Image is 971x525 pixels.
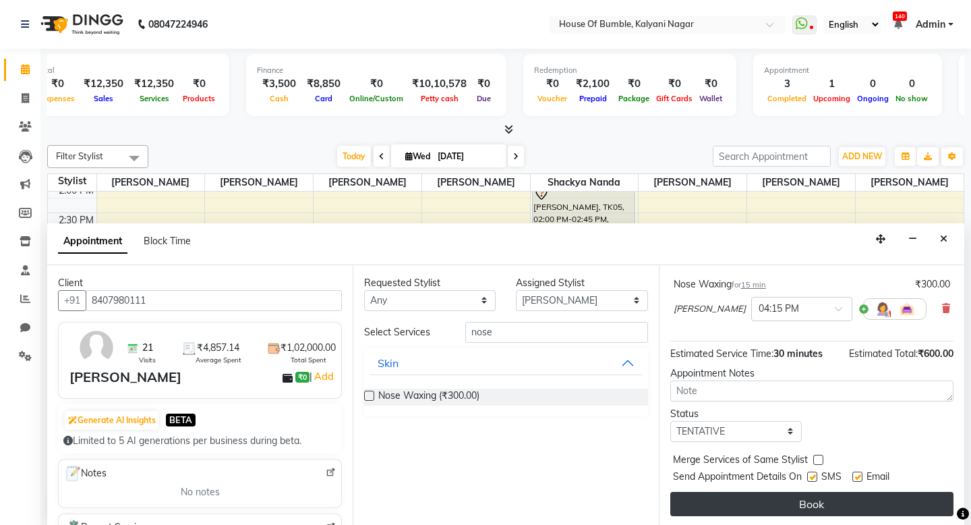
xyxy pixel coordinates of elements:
[615,94,653,103] span: Package
[301,76,346,92] div: ₹8,850
[570,76,615,92] div: ₹2,100
[37,94,78,103] span: Expenses
[166,414,196,426] span: BETA
[670,492,953,516] button: Book
[773,348,823,360] span: 30 minutes
[181,485,220,499] span: No notes
[129,76,179,92] div: ₹12,350
[63,434,336,448] div: Limited to 5 AI generations per business during beta.
[839,147,885,166] button: ADD NEW
[407,76,472,92] div: ₹10,10,578
[257,65,496,76] div: Finance
[856,174,964,191] span: [PERSON_NAME]
[854,76,892,92] div: 0
[346,76,407,92] div: ₹0
[534,94,570,103] span: Voucher
[364,276,496,290] div: Requested Stylist
[915,277,950,292] div: ₹300.00
[205,174,313,191] span: [PERSON_NAME]
[849,348,918,360] span: Estimated Total:
[312,94,336,103] span: Card
[764,76,810,92] div: 3
[821,470,842,487] span: SMS
[179,76,218,92] div: ₹0
[179,94,218,103] span: Products
[673,453,808,470] span: Merge Services of Same Stylist
[257,76,301,92] div: ₹3,500
[312,368,336,385] a: Add
[196,355,241,365] span: Average Spent
[417,94,462,103] span: Petty cash
[696,76,726,92] div: ₹0
[533,184,635,227] div: [PERSON_NAME], TK05, 02:00 PM-02:45 PM, Haircut (M) Art Director Shackya
[37,76,78,92] div: ₹0
[56,213,96,227] div: 2:30 PM
[531,174,639,191] span: Shackya Nanda
[696,94,726,103] span: Wallet
[422,174,530,191] span: [PERSON_NAME]
[866,470,889,487] span: Email
[534,76,570,92] div: ₹0
[148,5,208,43] b: 08047224946
[56,150,103,161] span: Filter Stylist
[916,18,945,32] span: Admin
[58,276,342,290] div: Client
[37,65,218,76] div: Total
[713,146,831,167] input: Search Appointment
[65,411,159,430] button: Generate AI Insights
[674,277,766,292] div: Nose Waxing
[899,301,915,317] img: Interior.png
[934,229,953,250] button: Close
[472,76,496,92] div: ₹0
[732,280,766,289] small: for
[670,407,802,421] div: Status
[295,372,310,383] span: ₹0
[370,351,642,375] button: Skin
[64,465,107,482] span: Notes
[473,94,494,103] span: Due
[378,389,479,406] span: Nose Waxing (₹300.00)
[854,94,892,103] span: Ongoing
[534,65,726,76] div: Redemption
[86,290,342,311] input: Search by Name/Mobile/Email/Code
[810,76,854,92] div: 1
[893,11,907,21] span: 140
[747,174,855,191] span: [PERSON_NAME]
[310,368,336,385] span: |
[97,174,205,191] span: [PERSON_NAME]
[615,76,653,92] div: ₹0
[48,174,96,188] div: Stylist
[378,355,399,371] div: Skin
[58,290,86,311] button: +91
[894,18,902,30] a: 140
[639,174,746,191] span: [PERSON_NAME]
[892,94,931,103] span: No show
[142,341,153,355] span: 21
[465,322,647,343] input: Search by service name
[673,470,802,487] span: Send Appointment Details On
[69,367,181,387] div: [PERSON_NAME]
[34,5,127,43] img: logo
[136,94,173,103] span: Services
[842,151,882,161] span: ADD NEW
[144,235,191,247] span: Block Time
[764,65,931,76] div: Appointment
[291,355,326,365] span: Total Spent
[314,174,421,191] span: [PERSON_NAME]
[402,151,434,161] span: Wed
[741,280,766,289] span: 15 min
[346,94,407,103] span: Online/Custom
[516,276,647,290] div: Assigned Stylist
[653,94,696,103] span: Gift Cards
[918,348,953,360] span: ₹600.00
[139,355,156,365] span: Visits
[576,94,610,103] span: Prepaid
[810,94,854,103] span: Upcoming
[354,325,455,339] div: Select Services
[58,229,127,254] span: Appointment
[674,302,746,316] span: [PERSON_NAME]
[670,348,773,360] span: Estimated Service Time:
[281,341,336,355] span: ₹1,02,000.00
[892,76,931,92] div: 0
[197,341,239,355] span: ₹4,857.14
